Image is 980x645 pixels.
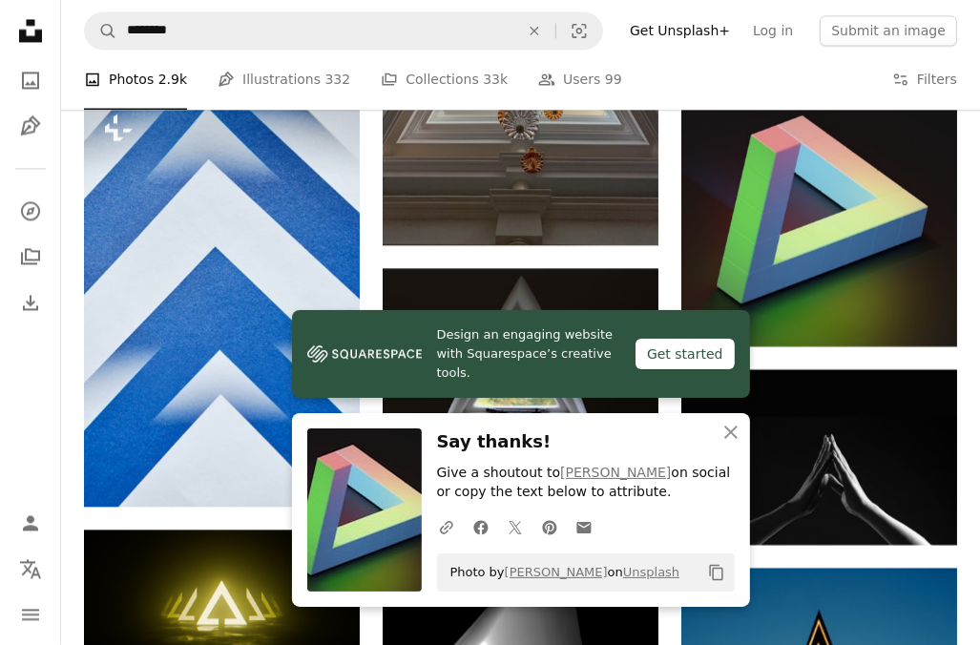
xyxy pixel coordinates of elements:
[11,238,50,276] a: Collections
[513,12,555,49] button: Clear
[11,61,50,99] a: Photos
[681,199,957,217] a: a 3d image of a triangular shaped object
[636,339,735,369] div: Get started
[11,192,50,230] a: Explore
[11,283,50,322] a: Download History
[218,50,350,111] a: Illustrations 332
[11,11,50,53] a: Home — Unsplash
[556,12,602,49] button: Visual search
[700,556,733,589] button: Copy to clipboard
[381,50,508,111] a: Collections 33k
[437,464,735,502] p: Give a shoutout to on social or copy the text below to attribute.
[505,565,608,579] a: [PERSON_NAME]
[532,508,567,546] a: Share on Pinterest
[11,107,50,145] a: Illustrations
[307,340,422,368] img: file-1606177908946-d1eed1cbe4f5image
[84,11,603,50] form: Find visuals sitewide
[681,448,957,466] a: person's hands forming triangle
[325,70,351,91] span: 332
[681,71,957,346] img: a 3d image of a triangular shaped object
[567,508,601,546] a: Share over email
[437,325,620,383] span: Design an engaging website with Squarespace’s creative tools.
[681,369,957,545] img: person's hands forming triangle
[11,595,50,634] button: Menu
[618,15,741,46] a: Get Unsplash+
[892,50,957,111] button: Filters
[623,565,679,579] a: Unsplash
[11,504,50,542] a: Log in / Sign up
[11,550,50,588] button: Language
[84,598,360,615] a: A picture of a triangle in the dark
[441,557,680,588] span: Photo by on
[84,291,360,308] a: a close up of a blue and white striped wall
[464,508,498,546] a: Share on Facebook
[383,268,658,452] img: triangular white wooden frame
[560,465,671,480] a: [PERSON_NAME]
[820,15,957,46] button: Submit an image
[741,15,804,46] a: Log in
[483,70,508,91] span: 33k
[605,70,622,91] span: 99
[85,12,117,49] button: Search Unsplash
[84,94,360,508] img: a close up of a blue and white striped wall
[437,428,735,456] h3: Say thanks!
[538,50,622,111] a: Users 99
[292,310,750,398] a: Design an engaging website with Squarespace’s creative tools.Get started
[498,508,532,546] a: Share on Twitter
